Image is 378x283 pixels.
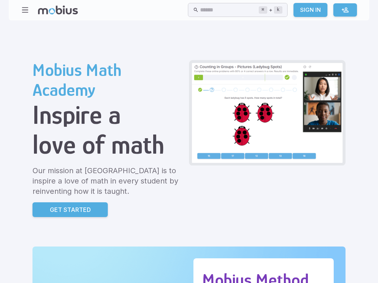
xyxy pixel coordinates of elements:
[259,6,282,14] div: +
[192,63,343,163] img: Grade 2 Class
[32,60,183,100] h2: Mobius Math Academy
[32,100,183,130] h1: Inspire a
[259,6,267,14] kbd: ⌘
[274,6,282,14] kbd: k
[293,3,327,17] a: Sign In
[50,205,91,214] p: Get Started
[32,130,183,160] h1: love of math
[32,165,183,196] p: Our mission at [GEOGRAPHIC_DATA] is to inspire a love of math in every student by reinventing how...
[32,202,108,217] a: Get Started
